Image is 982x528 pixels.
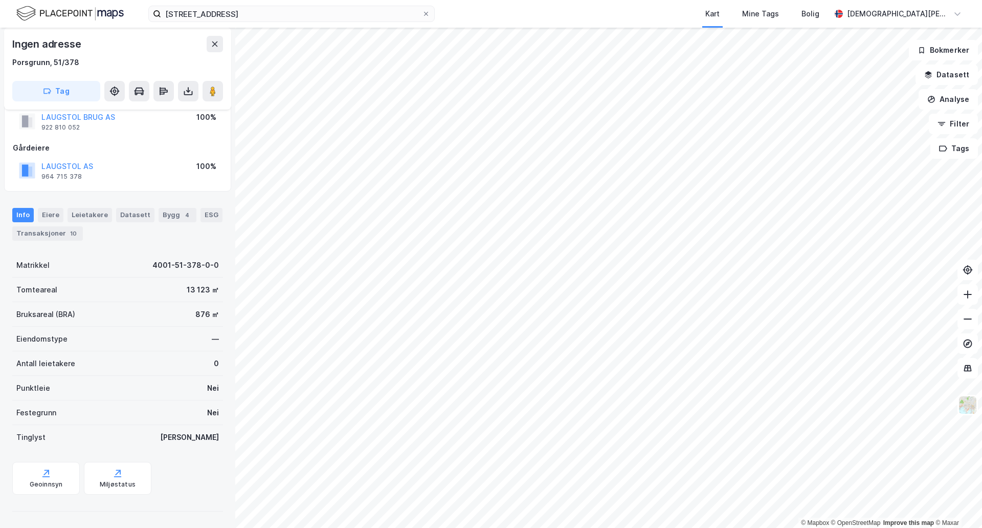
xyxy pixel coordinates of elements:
[196,160,216,173] div: 100%
[200,208,222,222] div: ESG
[16,407,56,419] div: Festegrunn
[931,479,982,528] div: Kontrollprogram for chat
[16,431,46,443] div: Tinglyst
[160,431,219,443] div: [PERSON_NAME]
[16,357,75,370] div: Antall leietakere
[12,56,79,69] div: Porsgrunn, 51/378
[196,111,216,123] div: 100%
[916,65,978,85] button: Datasett
[705,8,720,20] div: Kart
[909,40,978,60] button: Bokmerker
[16,259,50,271] div: Matrikkel
[16,5,124,23] img: logo.f888ab2527a4732fd821a326f86c7f29.svg
[161,6,422,22] input: Søk på adresse, matrikkel, gårdeiere, leietakere eller personer
[207,407,219,419] div: Nei
[16,284,57,296] div: Tomteareal
[12,226,83,241] div: Transaksjoner
[919,89,978,110] button: Analyse
[12,36,83,52] div: Ingen adresse
[159,208,196,222] div: Bygg
[116,208,154,222] div: Datasett
[13,142,222,154] div: Gårdeiere
[12,208,34,222] div: Info
[207,382,219,394] div: Nei
[16,308,75,321] div: Bruksareal (BRA)
[16,382,50,394] div: Punktleie
[958,395,977,415] img: Z
[742,8,779,20] div: Mine Tags
[801,8,819,20] div: Bolig
[195,308,219,321] div: 876 ㎡
[68,228,79,239] div: 10
[68,208,112,222] div: Leietakere
[100,480,136,489] div: Miljøstatus
[929,114,978,134] button: Filter
[38,208,63,222] div: Eiere
[30,480,63,489] div: Geoinnsyn
[16,333,68,345] div: Eiendomstype
[187,284,219,296] div: 13 123 ㎡
[41,123,80,132] div: 922 810 052
[182,210,192,220] div: 4
[930,138,978,159] button: Tags
[12,81,100,101] button: Tag
[847,8,949,20] div: [DEMOGRAPHIC_DATA][PERSON_NAME]
[883,519,934,526] a: Improve this map
[212,333,219,345] div: —
[931,479,982,528] iframe: Chat Widget
[152,259,219,271] div: 4001-51-378-0-0
[214,357,219,370] div: 0
[831,519,881,526] a: OpenStreetMap
[41,173,82,181] div: 964 715 378
[801,519,829,526] a: Mapbox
